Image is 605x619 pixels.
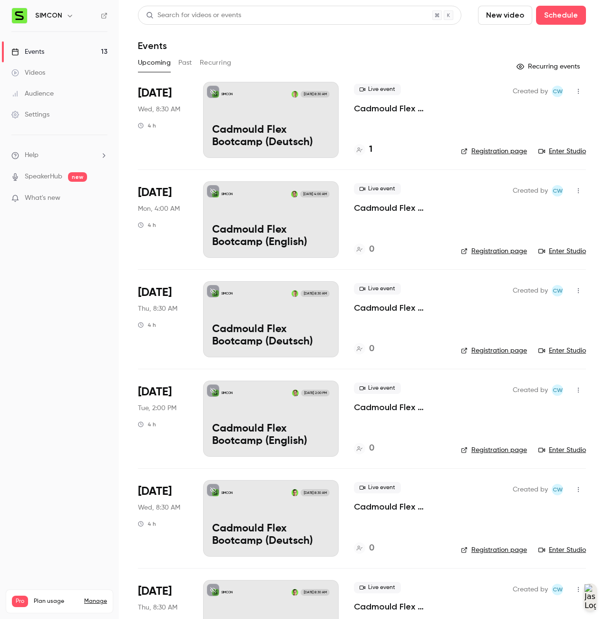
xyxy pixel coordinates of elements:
[292,589,298,596] img: Henrik Starch
[203,82,339,158] a: Cadmould Flex Bootcamp (Deutsch)SIMCONFlorian Cramer[DATE] 8:30 AMCadmould Flex Bootcamp (Deutsch)
[212,124,330,149] p: Cadmould Flex Bootcamp (Deutsch)
[354,442,374,455] a: 0
[552,86,563,97] span: Christopher Wynes
[369,243,374,256] h4: 0
[25,150,39,160] span: Help
[538,545,586,555] a: Enter Studio
[146,10,241,20] div: Search for videos or events
[354,84,401,95] span: Live event
[369,442,374,455] h4: 0
[138,82,188,158] div: Oct 22 Wed, 8:30 AM (Europe/Berlin)
[138,86,172,101] span: [DATE]
[513,384,548,396] span: Created by
[354,283,401,295] span: Live event
[538,346,586,355] a: Enter Studio
[25,193,60,203] span: What's new
[178,55,192,70] button: Past
[553,185,563,197] span: CW
[513,285,548,296] span: Created by
[552,285,563,296] span: Christopher Wynes
[354,501,446,512] a: Cadmould Flex Bootcamp (Deutsch)
[369,143,372,156] h4: 1
[138,503,180,512] span: Wed, 8:30 AM
[354,383,401,394] span: Live event
[553,384,563,396] span: CW
[84,598,107,605] a: Manage
[203,480,339,556] a: Cadmould Flex Bootcamp (Deutsch)SIMCONHenrik Starch[DATE] 8:30 AMCadmould Flex Bootcamp (Deutsch)
[212,523,330,548] p: Cadmould Flex Bootcamp (Deutsch)
[538,246,586,256] a: Enter Studio
[292,489,298,496] img: Henrik Starch
[138,403,176,413] span: Tue, 2:00 PM
[354,482,401,493] span: Live event
[11,89,54,98] div: Audience
[138,55,171,70] button: Upcoming
[138,321,156,329] div: 4 h
[552,484,563,495] span: Christopher Wynes
[552,185,563,197] span: Christopher Wynes
[138,204,180,214] span: Mon, 4:00 AM
[12,596,28,607] span: Pro
[552,584,563,595] span: Christopher Wynes
[292,290,298,297] img: Florian Cramer
[221,291,233,296] p: SIMCON
[212,423,330,448] p: Cadmould Flex Bootcamp (English)
[301,589,329,596] span: [DATE] 8:30 AM
[292,91,298,98] img: Florian Cramer
[513,86,548,97] span: Created by
[301,390,329,396] span: [DATE] 2:00 PM
[354,542,374,555] a: 0
[138,285,172,300] span: [DATE]
[461,545,527,555] a: Registration page
[354,582,401,593] span: Live event
[138,381,188,457] div: Nov 4 Tue, 2:00 PM (Europe/Berlin)
[461,246,527,256] a: Registration page
[34,598,78,605] span: Plan usage
[11,150,107,160] li: help-dropdown-opener
[11,110,49,119] div: Settings
[138,480,188,556] div: Nov 12 Wed, 8:30 AM (Europe/Berlin)
[513,584,548,595] span: Created by
[461,346,527,355] a: Registration page
[478,6,532,25] button: New video
[301,489,329,496] span: [DATE] 8:30 AM
[203,381,339,457] a: Cadmould Flex Bootcamp (English)SIMCONMoritz Conrad[DATE] 2:00 PMCadmould Flex Bootcamp (English)
[138,384,172,400] span: [DATE]
[203,181,339,257] a: Cadmould Flex Bootcamp (English)SIMCONMoritz Conrad[DATE] 4:00 AMCadmould Flex Bootcamp (English)
[354,402,446,413] a: Cadmould Flex Bootcamp (English)
[138,105,180,114] span: Wed, 8:30 AM
[212,324,330,348] p: Cadmould Flex Bootcamp (Deutsch)
[354,343,374,355] a: 0
[138,304,177,314] span: Thu, 8:30 AM
[354,103,446,114] p: Cadmould Flex Bootcamp (Deutsch)
[138,185,172,200] span: [DATE]
[300,191,329,197] span: [DATE] 4:00 AM
[11,47,44,57] div: Events
[35,11,62,20] h6: SIMCON
[536,6,586,25] button: Schedule
[354,302,446,314] a: Cadmould Flex Bootcamp (Deutsch)
[513,484,548,495] span: Created by
[552,384,563,396] span: Christopher Wynes
[212,224,330,249] p: Cadmould Flex Bootcamp (English)
[138,520,156,528] div: 4 h
[221,192,233,197] p: SIMCON
[12,8,27,23] img: SIMCON
[138,603,177,612] span: Thu, 8:30 AM
[292,390,299,396] img: Moritz Conrad
[354,601,446,612] a: Cadmould Flex Bootcamp (Deutsch)
[221,491,233,495] p: SIMCON
[354,202,446,214] a: Cadmould Flex Bootcamp (English)
[538,147,586,156] a: Enter Studio
[138,122,156,129] div: 4 h
[221,92,233,97] p: SIMCON
[538,445,586,455] a: Enter Studio
[553,285,563,296] span: CW
[25,172,62,182] a: SpeakerHub
[138,421,156,428] div: 4 h
[68,172,87,182] span: new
